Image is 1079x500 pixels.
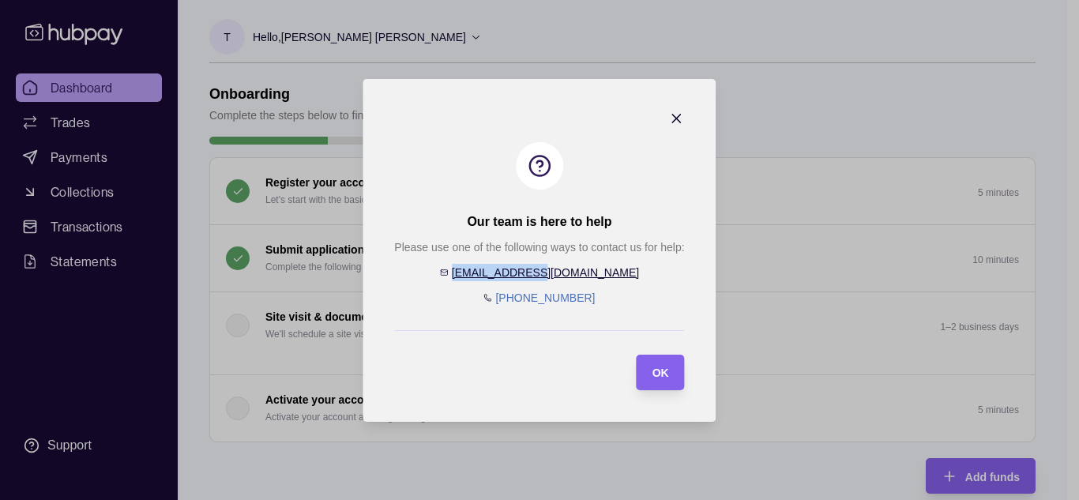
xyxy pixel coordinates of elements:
h2: Our team is here to help [467,213,611,231]
a: [EMAIL_ADDRESS][DOMAIN_NAME] [452,266,639,279]
p: Please use one of the following ways to contact us for help: [394,239,684,256]
a: [PHONE_NUMBER] [495,291,595,304]
button: OK [637,355,685,390]
span: OK [652,367,669,379]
